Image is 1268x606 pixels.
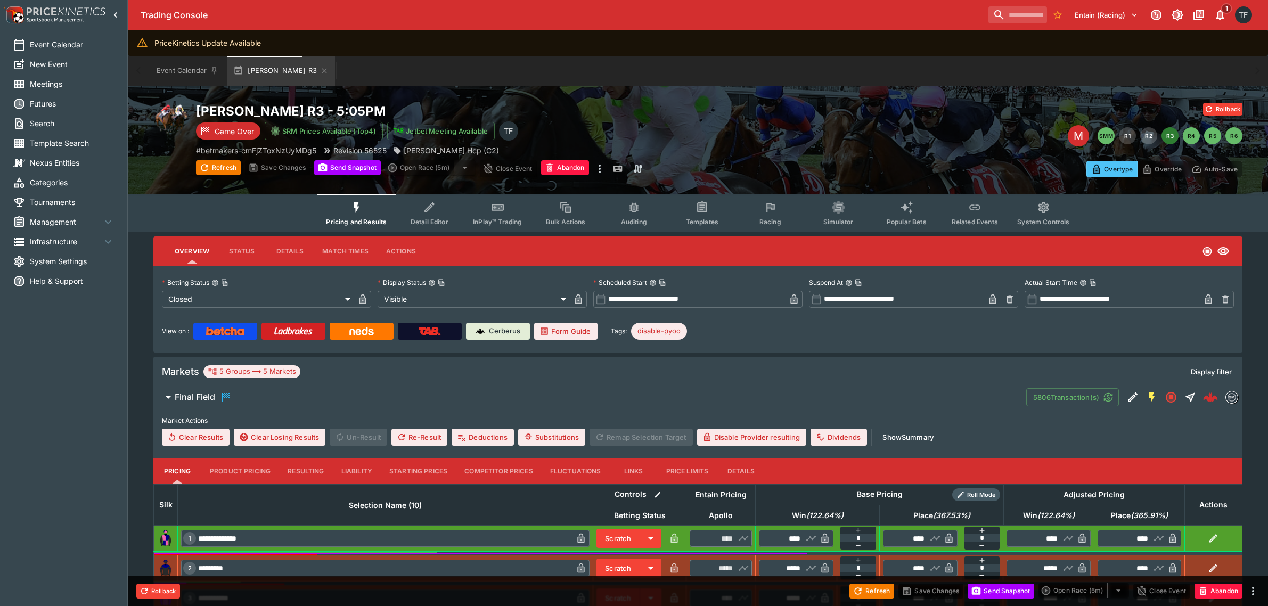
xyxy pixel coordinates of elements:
h2: Copy To Clipboard [196,103,719,119]
h6: Final Field [175,391,215,403]
img: jetbet-logo.svg [393,126,404,136]
button: Suspend AtCopy To Clipboard [845,279,853,286]
span: Event Calendar [30,39,114,50]
button: Documentation [1189,5,1208,24]
p: Scheduled Start [593,278,647,287]
button: Display filter [1184,363,1238,380]
div: Kimberley Quarries Hcp (C2) [393,145,499,156]
button: Actions [377,239,425,264]
em: ( 365.91 %) [1131,509,1168,522]
img: PriceKinetics Logo [3,4,24,26]
button: Links [610,458,658,484]
span: Categories [30,177,114,188]
button: Deductions [452,429,514,446]
button: Final Field [153,387,1026,408]
button: R2 [1140,127,1157,144]
p: Actual Start Time [1025,278,1077,287]
span: System Controls [1017,218,1069,226]
button: Tom Flynn [1232,3,1255,27]
button: Jetbet Meeting Available [387,122,495,140]
button: Overtype [1086,161,1138,177]
img: Ladbrokes [274,327,313,335]
span: Roll Mode [963,490,1000,499]
button: R4 [1183,127,1200,144]
span: Detail Editor [411,218,448,226]
button: Betting StatusCopy To Clipboard [211,279,219,286]
p: Auto-Save [1204,163,1238,175]
th: Adjusted Pricing [1003,484,1184,505]
button: Product Pricing [201,458,279,484]
div: Trading Console [141,10,984,21]
button: Price Limits [658,458,717,484]
button: Clear Losing Results [234,429,325,446]
a: 5277eda2-d15c-4c4c-8bf4-8091fe5ea723 [1200,387,1221,408]
button: more [593,160,606,177]
button: Select Tenant [1068,6,1144,23]
span: Racing [759,218,781,226]
div: Visible [378,291,570,308]
button: Liability [333,458,381,484]
span: Un-Result [330,429,387,446]
img: Neds [349,327,373,335]
span: System Settings [30,256,114,267]
p: Override [1155,163,1182,175]
div: 5 Groups 5 Markets [208,365,296,378]
button: Clear Results [162,429,230,446]
img: logo-cerberus--red.svg [1203,390,1218,405]
p: Display Status [378,278,426,287]
p: Betting Status [162,278,209,287]
button: Send Snapshot [968,584,1034,599]
button: Actual Start TimeCopy To Clipboard [1079,279,1087,286]
span: Mark an event as closed and abandoned. [1195,585,1242,595]
button: Connected to PK [1147,5,1166,24]
button: Send Snapshot [314,160,381,175]
div: Base Pricing [853,488,907,501]
button: Disable Provider resulting [697,429,806,446]
button: Dividends [811,429,867,446]
span: Pricing and Results [326,218,387,226]
button: Rollback [136,584,180,599]
button: Competitor Prices [456,458,542,484]
th: Entain Pricing [686,484,756,505]
h5: Markets [162,365,199,378]
p: [PERSON_NAME] Hcp (C2) [404,145,499,156]
span: Help & Support [30,275,114,286]
div: Tom Flynn [499,121,518,141]
button: Re-Result [391,429,447,446]
img: betmakers [1226,391,1238,403]
button: Abandon [1195,584,1242,599]
button: Refresh [196,160,241,175]
button: Details [717,458,765,484]
p: Cerberus [489,326,520,337]
svg: Visible [1217,245,1230,258]
label: Tags: [611,323,627,340]
span: Popular Bets [887,218,927,226]
button: Event Calendar [150,56,225,86]
button: SGM Enabled [1142,388,1161,407]
div: split button [1038,583,1129,598]
button: Copy To Clipboard [659,279,666,286]
span: Templates [686,218,718,226]
button: Overview [166,239,218,264]
button: Abandon [541,160,589,175]
span: InPlay™ Trading [473,218,522,226]
div: Closed [162,291,354,308]
span: Auditing [621,218,647,226]
a: Cerberus [466,323,530,340]
span: Mark an event as closed and abandoned. [541,162,589,173]
span: New Event [30,59,114,70]
svg: Closed [1165,391,1177,404]
p: Overtype [1104,163,1133,175]
em: ( 122.64 %) [1037,509,1075,522]
button: [PERSON_NAME] R3 [227,56,335,86]
span: Futures [30,98,114,109]
button: Details [266,239,314,264]
label: Market Actions [162,413,1234,429]
button: Resulting [279,458,332,484]
div: betmakers [1225,391,1238,404]
img: horse_racing.png [153,103,187,137]
button: Override [1137,161,1187,177]
span: 1 [186,535,193,542]
nav: pagination navigation [1098,127,1242,144]
img: Cerberus [476,327,485,335]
